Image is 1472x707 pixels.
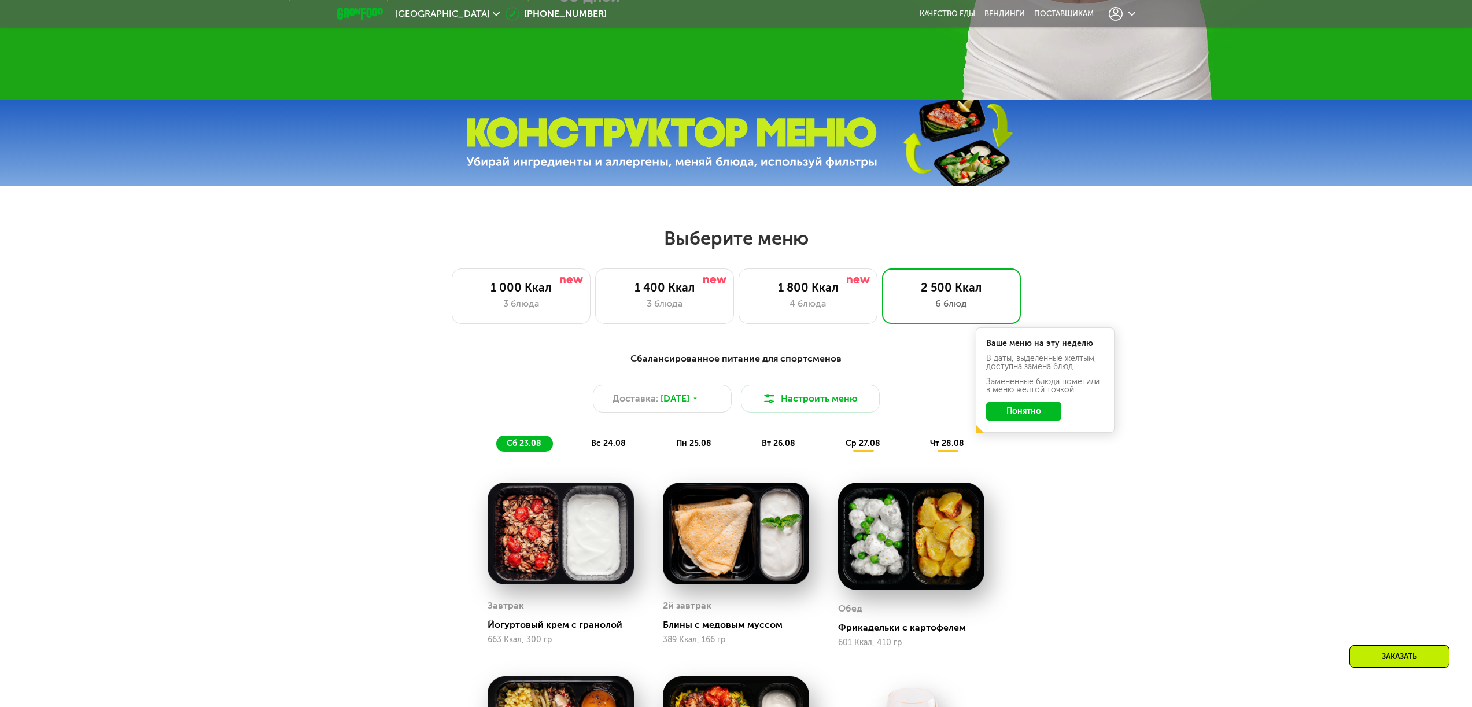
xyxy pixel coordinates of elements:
div: Ваше меню на эту неделю [986,340,1104,348]
a: Вендинги [984,9,1025,19]
div: Сбалансированное питание для спортсменов [394,352,1079,366]
div: 389 Ккал, 166 гр [663,635,809,645]
span: Доставка: [613,392,658,406]
div: 1 800 Ккал [751,281,865,294]
div: 2 500 Ккал [894,281,1009,294]
div: 663 Ккал, 300 гр [488,635,634,645]
a: [PHONE_NUMBER] [506,7,607,21]
a: Качество еды [920,9,975,19]
button: Настроить меню [741,385,880,413]
div: 3 блюда [607,297,722,311]
div: 1 400 Ккал [607,281,722,294]
div: В даты, выделенные желтым, доступна замена блюд. [986,355,1104,371]
div: Обед [838,600,862,617]
span: [DATE] [661,392,689,406]
span: ср 27.08 [846,439,880,448]
div: Завтрак [488,597,524,614]
span: пн 25.08 [676,439,711,448]
div: 6 блюд [894,297,1009,311]
h2: Выберите меню [37,227,1435,250]
button: Понятно [986,402,1061,421]
div: 1 000 Ккал [464,281,578,294]
div: 4 блюда [751,297,865,311]
span: [GEOGRAPHIC_DATA] [395,9,490,19]
div: Йогуртовый крем с гранолой [488,619,643,631]
span: чт 28.08 [930,439,964,448]
div: Заказать [1349,645,1449,668]
div: поставщикам [1034,9,1094,19]
span: вт 26.08 [762,439,795,448]
div: 3 блюда [464,297,578,311]
span: сб 23.08 [507,439,541,448]
div: 601 Ккал, 410 гр [838,638,984,647]
div: 2й завтрак [663,597,711,614]
div: Блины с медовым муссом [663,619,818,631]
div: Фрикадельки с картофелем [838,622,994,634]
span: вс 24.08 [591,439,626,448]
div: Заменённые блюда пометили в меню жёлтой точкой. [986,378,1104,394]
